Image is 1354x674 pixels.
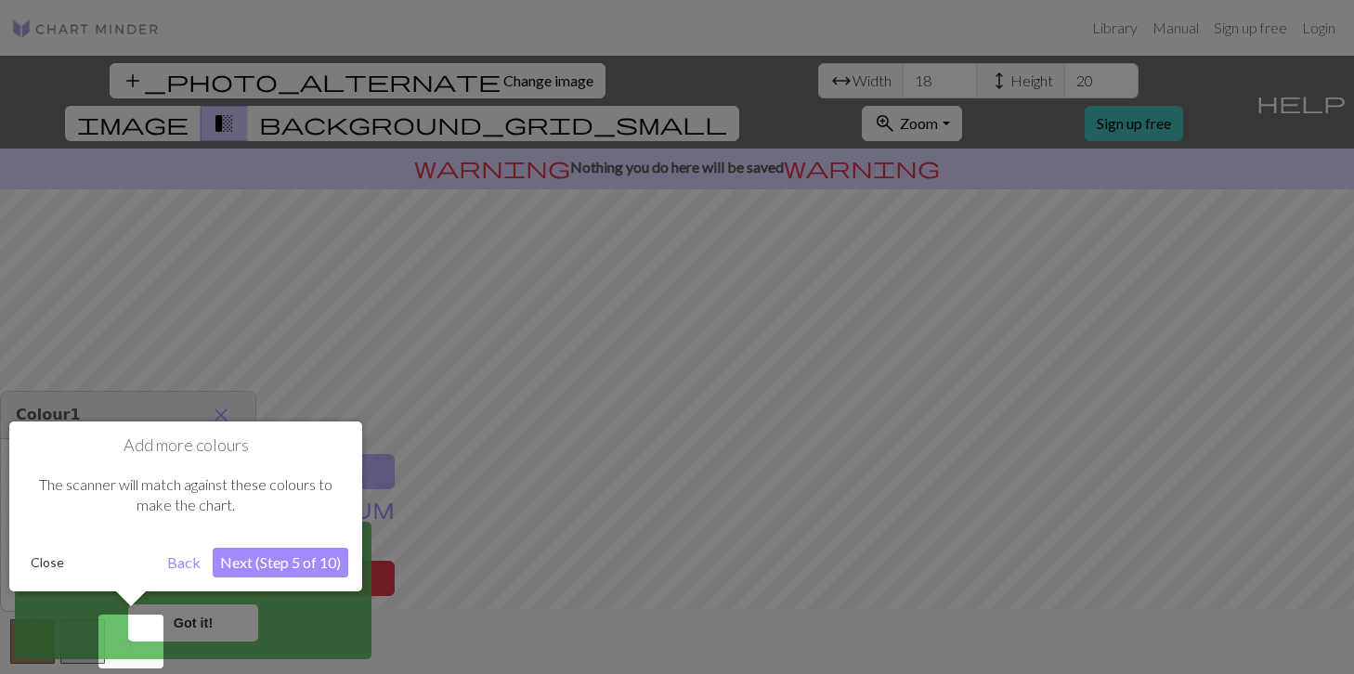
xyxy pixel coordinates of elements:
[23,549,72,577] button: Close
[23,456,348,535] div: The scanner will match against these colours to make the chart.
[23,435,348,456] h1: Add more colours
[160,548,208,577] button: Back
[213,548,348,577] button: Next (Step 5 of 10)
[9,421,362,591] div: Add more colours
